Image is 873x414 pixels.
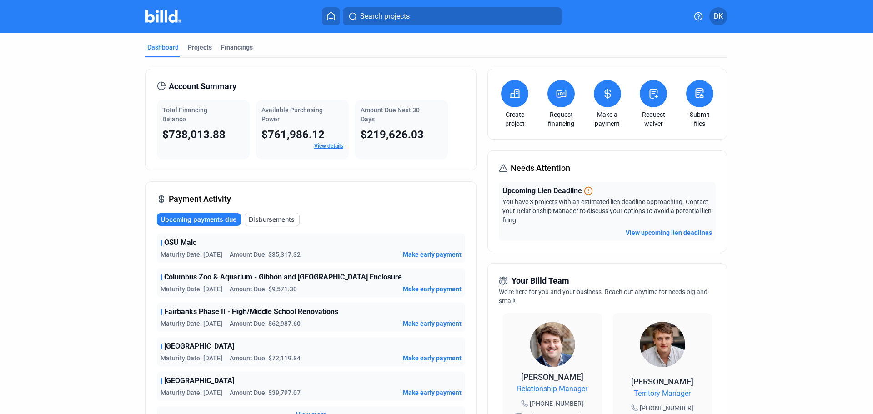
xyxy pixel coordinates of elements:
a: View details [314,143,343,149]
span: [GEOGRAPHIC_DATA] [164,375,234,386]
img: Relationship Manager [530,322,575,367]
span: Territory Manager [634,388,691,399]
button: Make early payment [403,388,462,397]
span: Amount Due: $35,317.32 [230,250,301,259]
button: Search projects [343,7,562,25]
div: Financings [221,43,253,52]
span: Total Financing Balance [162,106,207,123]
a: Request financing [545,110,577,128]
span: $738,013.88 [162,128,226,141]
img: Billd Company Logo [145,10,181,23]
span: Amount Due: $72,119.84 [230,354,301,363]
span: Needs Attention [511,162,570,175]
span: We're here for you and your business. Reach out anytime for needs big and small! [499,288,707,304]
span: You have 3 projects with an estimated lien deadline approaching. Contact your Relationship Manage... [502,198,712,224]
span: [PHONE_NUMBER] [640,404,693,413]
button: Disbursements [245,213,300,226]
span: $219,626.03 [361,128,424,141]
span: [PHONE_NUMBER] [530,399,583,408]
span: [PERSON_NAME] [631,377,693,386]
span: [GEOGRAPHIC_DATA] [164,341,234,352]
button: Make early payment [403,319,462,328]
span: Upcoming Lien Deadline [502,185,582,196]
div: Dashboard [147,43,179,52]
a: Create project [499,110,531,128]
span: Amount Due: $62,987.60 [230,319,301,328]
span: Fairbanks Phase II - High/Middle School Renovations [164,306,338,317]
span: Maturity Date: [DATE] [161,354,222,363]
span: Your Billd Team [512,274,569,287]
span: Amount Due: $9,571.30 [230,284,297,294]
span: Upcoming payments due [161,215,236,224]
span: DK [714,11,723,22]
img: Territory Manager [640,322,685,367]
a: Request waiver [637,110,669,128]
span: Amount Due Next 30 Days [361,106,420,123]
button: Make early payment [403,284,462,294]
span: Maturity Date: [DATE] [161,319,222,328]
button: View upcoming lien deadlines [626,228,712,237]
span: Available Purchasing Power [261,106,323,123]
span: Maturity Date: [DATE] [161,388,222,397]
span: Relationship Manager [517,384,587,394]
span: Payment Activity [169,193,231,205]
span: $761,986.12 [261,128,325,141]
button: Make early payment [403,354,462,363]
span: OSU Malc [164,237,196,248]
span: Columbus Zoo & Aquarium - Gibbon and [GEOGRAPHIC_DATA] Enclosure [164,272,402,283]
span: Disbursements [249,215,295,224]
span: Maturity Date: [DATE] [161,284,222,294]
div: Projects [188,43,212,52]
span: Account Summary [169,80,236,93]
button: Make early payment [403,250,462,259]
span: Amount Due: $39,797.07 [230,388,301,397]
span: Search projects [360,11,410,22]
button: Upcoming payments due [157,213,241,226]
a: Make a payment [592,110,623,128]
a: Submit files [684,110,716,128]
span: [PERSON_NAME] [521,372,583,382]
button: DK [709,7,727,25]
span: Maturity Date: [DATE] [161,250,222,259]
